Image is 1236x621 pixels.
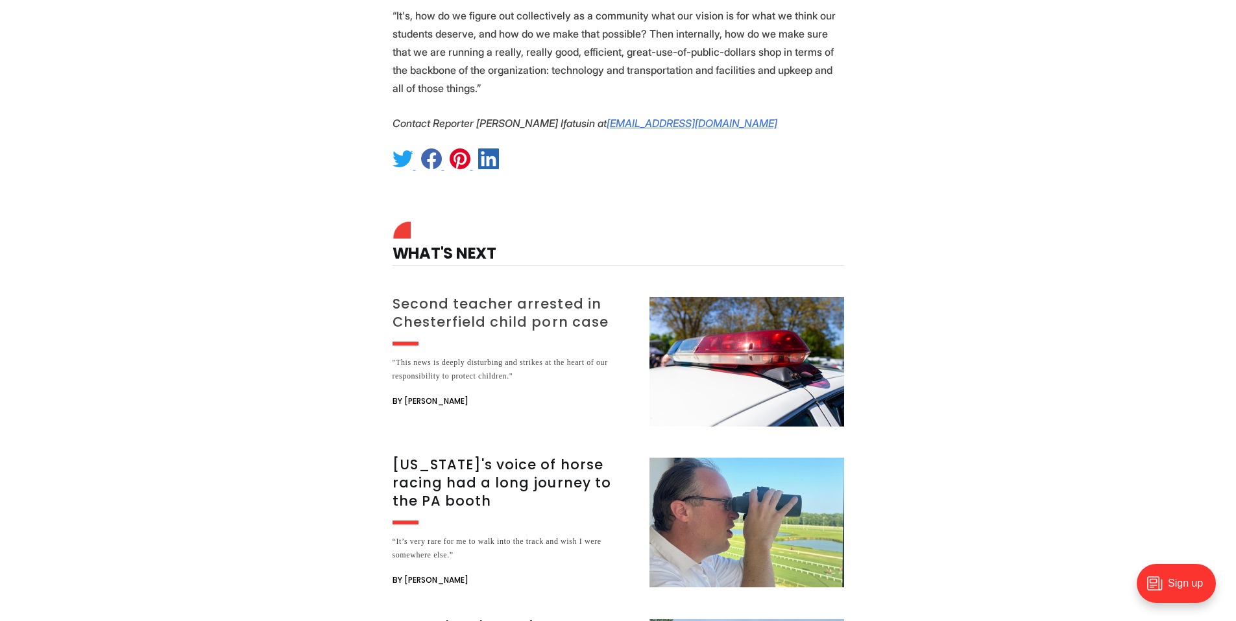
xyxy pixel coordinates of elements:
a: Second teacher arrested in Chesterfield child porn case "This news is deeply disturbing and strik... [393,297,844,427]
a: [EMAIL_ADDRESS][DOMAIN_NAME] [607,117,777,130]
div: "This news is deeply disturbing and strikes at the heart of our responsibility to protect children." [393,356,634,383]
img: Virginia's voice of horse racing had a long journey to the PA booth [649,458,844,587]
img: Second teacher arrested in Chesterfield child porn case [649,297,844,427]
span: By [PERSON_NAME] [393,393,468,409]
a: [US_STATE]'s voice of horse racing had a long journey to the PA booth “It’s very rare for me to w... [393,458,844,588]
h3: [US_STATE]'s voice of horse racing had a long journey to the PA booth [393,456,634,510]
h4: What's Next [393,225,844,266]
iframe: portal-trigger [1126,557,1236,621]
span: By [PERSON_NAME] [393,572,468,588]
em: Contact Reporter [PERSON_NAME] Ifatusin at [393,117,607,130]
h3: Second teacher arrested in Chesterfield child porn case [393,295,634,331]
div: “It’s very rare for me to walk into the track and wish I were somewhere else.” [393,535,634,562]
p: “It's, how do we figure out collectively as a community what our vision is for what we think our ... [393,6,844,97]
